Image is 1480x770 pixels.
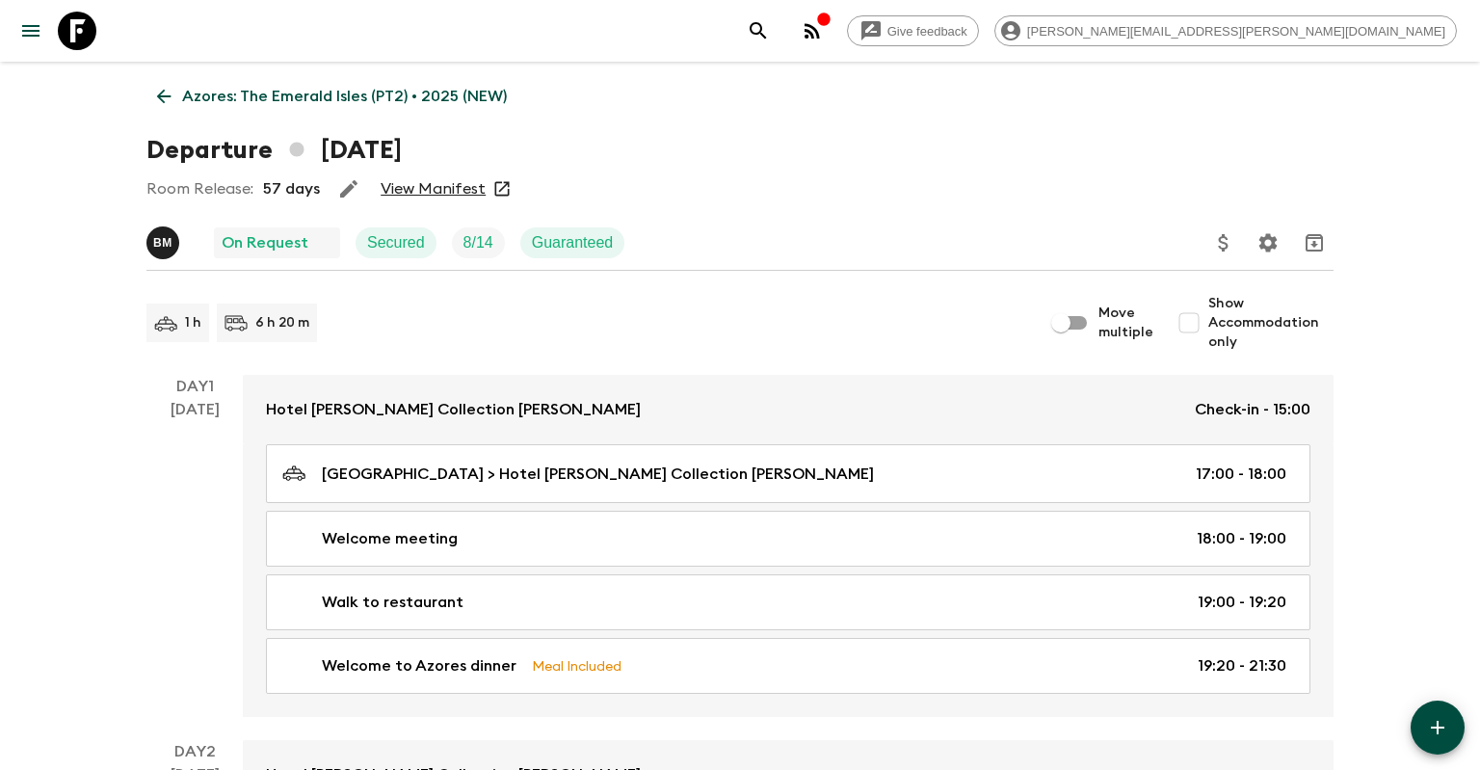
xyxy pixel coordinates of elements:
[266,638,1310,694] a: Welcome to Azores dinnerMeal Included19:20 - 21:30
[1198,654,1286,677] p: 19:20 - 21:30
[146,77,517,116] a: Azores: The Emerald Isles (PT2) • 2025 (NEW)
[739,12,778,50] button: search adventures
[153,235,172,251] p: B M
[263,177,320,200] p: 57 days
[381,179,486,199] a: View Manifest
[12,12,50,50] button: menu
[222,231,308,254] p: On Request
[1204,224,1243,262] button: Update Price, Early Bird Discount and Costs
[1195,398,1310,421] p: Check-in - 15:00
[322,654,516,677] p: Welcome to Azores dinner
[877,24,978,39] span: Give feedback
[146,177,253,200] p: Room Release:
[255,313,309,332] p: 6 h 20 m
[322,527,458,550] p: Welcome meeting
[1017,24,1456,39] span: [PERSON_NAME][EMAIL_ADDRESS][PERSON_NAME][DOMAIN_NAME]
[1196,463,1286,486] p: 17:00 - 18:00
[1098,304,1154,342] span: Move multiple
[356,227,436,258] div: Secured
[532,231,614,254] p: Guaranteed
[171,398,220,717] div: [DATE]
[1295,224,1334,262] button: Archive (Completed, Cancelled or Unsynced Departures only)
[847,15,979,46] a: Give feedback
[1198,591,1286,614] p: 19:00 - 19:20
[994,15,1457,46] div: [PERSON_NAME][EMAIL_ADDRESS][PERSON_NAME][DOMAIN_NAME]
[185,313,201,332] p: 1 h
[266,574,1310,630] a: Walk to restaurant19:00 - 19:20
[266,511,1310,567] a: Welcome meeting18:00 - 19:00
[266,444,1310,503] a: [GEOGRAPHIC_DATA] > Hotel [PERSON_NAME] Collection [PERSON_NAME]17:00 - 18:00
[146,226,183,259] button: BM
[1197,527,1286,550] p: 18:00 - 19:00
[463,231,493,254] p: 8 / 14
[266,398,641,421] p: Hotel [PERSON_NAME] Collection [PERSON_NAME]
[1208,294,1334,352] span: Show Accommodation only
[322,463,874,486] p: [GEOGRAPHIC_DATA] > Hotel [PERSON_NAME] Collection [PERSON_NAME]
[146,740,243,763] p: Day 2
[532,655,621,677] p: Meal Included
[367,231,425,254] p: Secured
[146,375,243,398] p: Day 1
[243,375,1334,444] a: Hotel [PERSON_NAME] Collection [PERSON_NAME]Check-in - 15:00
[1249,224,1287,262] button: Settings
[452,227,505,258] div: Trip Fill
[146,232,183,248] span: Bruno Melo
[322,591,463,614] p: Walk to restaurant
[182,85,507,108] p: Azores: The Emerald Isles (PT2) • 2025 (NEW)
[146,131,402,170] h1: Departure [DATE]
